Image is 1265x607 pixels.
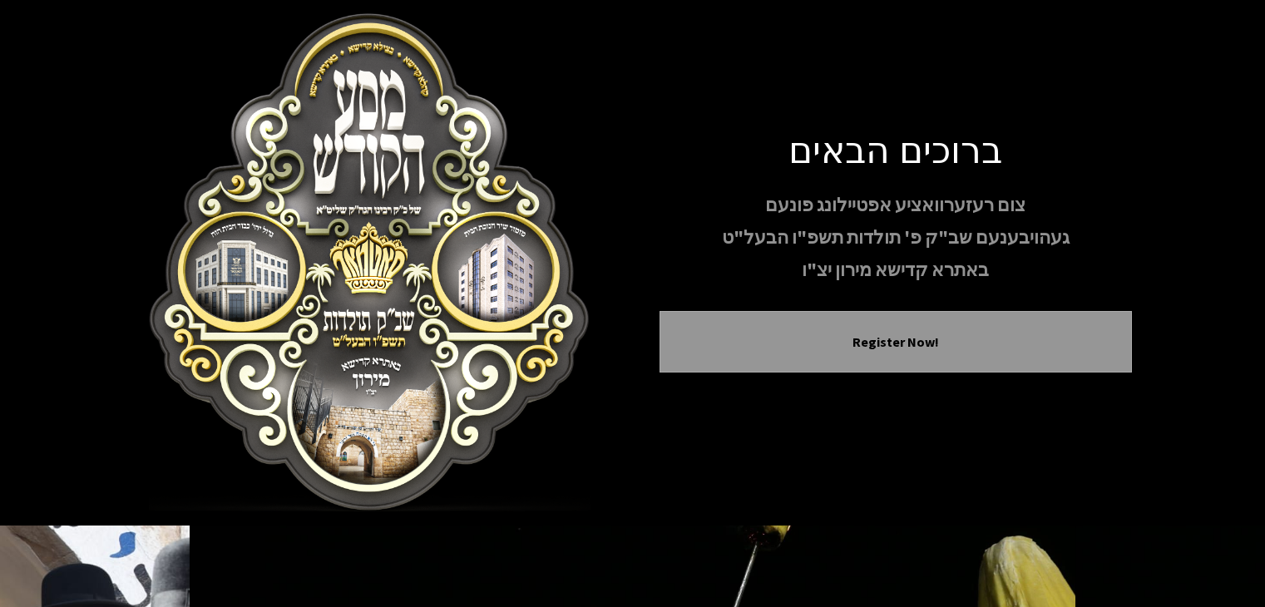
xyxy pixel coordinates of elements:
[134,13,606,512] img: Meron Toldos Logo
[660,126,1132,170] h1: ברוכים הבאים
[660,223,1132,252] p: געהויבענעם שב"ק פ' תולדות תשפ"ו הבעל"ט
[660,190,1132,220] p: צום רעזערוואציע אפטיילונג פונעם
[680,332,1111,352] button: Register Now!
[660,255,1132,284] p: באתרא קדישא מירון יצ"ו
